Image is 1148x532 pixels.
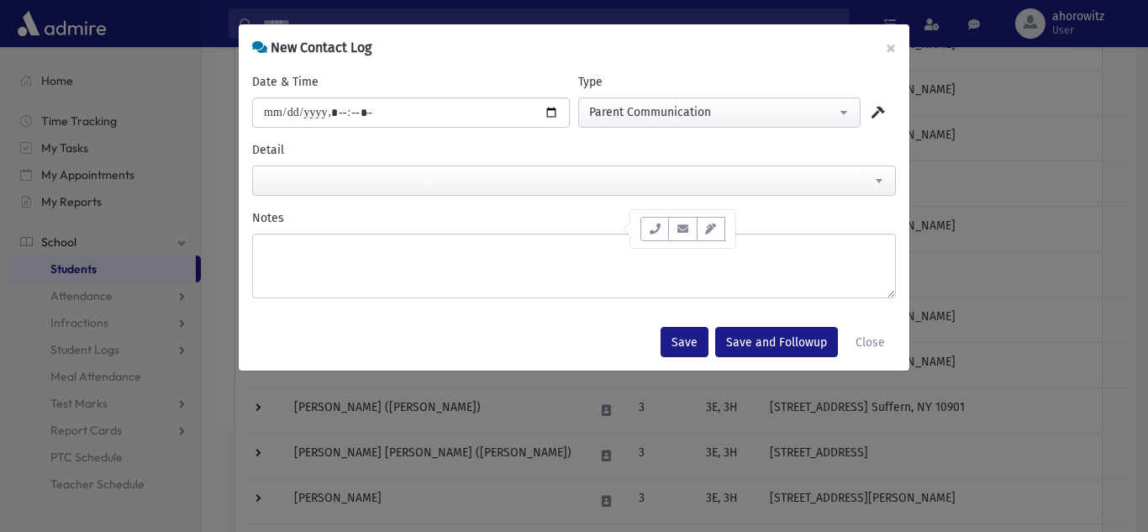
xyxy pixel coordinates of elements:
h6: New Contact Log [252,38,371,58]
button: Close [845,327,896,357]
label: Date & Time [252,73,319,91]
button: Parent Communication [578,97,861,128]
button: Save and Followup [715,327,838,357]
label: Detail [252,141,284,159]
label: Notes [252,209,284,227]
button: Email Templates [697,217,725,241]
button: × [872,24,909,71]
div: Parent Communication [589,103,836,121]
label: Type [578,73,603,91]
button: Save [661,327,708,357]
